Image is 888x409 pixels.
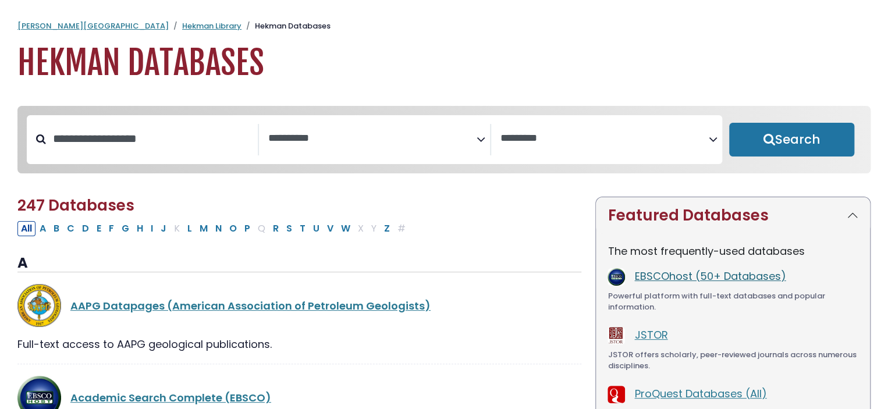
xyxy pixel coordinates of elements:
[93,221,105,236] button: Filter Results E
[212,221,225,236] button: Filter Results N
[182,20,241,31] a: Hekman Library
[596,197,870,234] button: Featured Databases
[50,221,63,236] button: Filter Results B
[36,221,49,236] button: Filter Results A
[133,221,147,236] button: Filter Results H
[269,221,282,236] button: Filter Results R
[241,221,254,236] button: Filter Results P
[338,221,354,236] button: Filter Results W
[17,255,581,272] h3: A
[17,20,169,31] a: [PERSON_NAME][GEOGRAPHIC_DATA]
[17,221,35,236] button: All
[241,20,331,32] li: Hekman Databases
[157,221,170,236] button: Filter Results J
[634,386,766,401] a: ProQuest Databases (All)
[729,123,854,157] button: Submit for Search Results
[608,243,858,259] p: The most frequently-used databases
[118,221,133,236] button: Filter Results G
[196,221,211,236] button: Filter Results M
[608,349,858,372] div: JSTOR offers scholarly, peer-reviewed journals across numerous disciplines.
[268,133,477,145] textarea: Search
[324,221,337,236] button: Filter Results V
[63,221,78,236] button: Filter Results C
[184,221,196,236] button: Filter Results L
[296,221,309,236] button: Filter Results T
[500,133,709,145] textarea: Search
[310,221,323,236] button: Filter Results U
[17,195,134,216] span: 247 Databases
[283,221,296,236] button: Filter Results S
[17,44,871,83] h1: Hekman Databases
[634,328,667,342] a: JSTOR
[17,220,410,235] div: Alpha-list to filter by first letter of database name
[70,298,431,313] a: AAPG Datapages (American Association of Petroleum Geologists)
[608,290,858,313] div: Powerful platform with full-text databases and popular information.
[226,221,240,236] button: Filter Results O
[105,221,118,236] button: Filter Results F
[70,390,271,405] a: Academic Search Complete (EBSCO)
[147,221,157,236] button: Filter Results I
[17,20,871,32] nav: breadcrumb
[381,221,393,236] button: Filter Results Z
[17,106,871,173] nav: Search filters
[46,129,258,148] input: Search database by title or keyword
[79,221,93,236] button: Filter Results D
[634,269,786,283] a: EBSCOhost (50+ Databases)
[17,336,581,352] div: Full-text access to AAPG geological publications.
